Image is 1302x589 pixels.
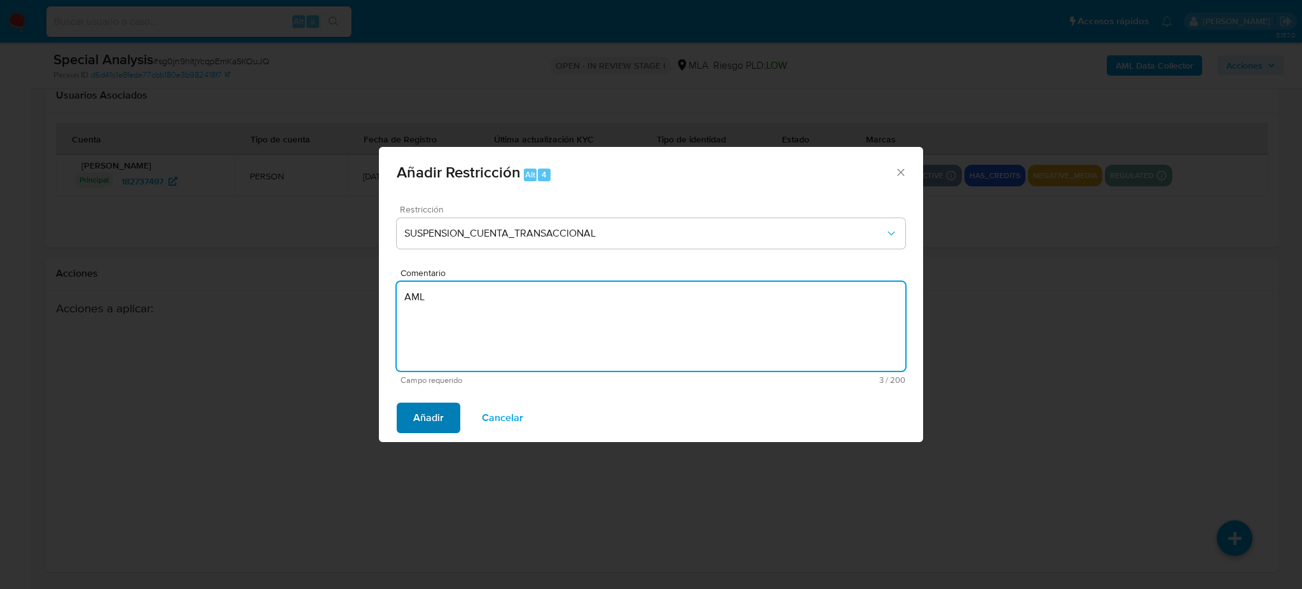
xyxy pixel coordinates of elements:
[401,268,909,278] span: Comentario
[404,227,885,240] span: SUSPENSION_CUENTA_TRANSACCIONAL
[525,169,535,181] span: Alt
[653,376,905,384] span: Máximo 200 caracteres
[401,376,653,385] span: Campo requerido
[397,282,905,371] textarea: AML
[894,166,906,177] button: Cerrar ventana
[400,205,908,214] span: Restricción
[397,161,521,183] span: Añadir Restricción
[482,404,523,432] span: Cancelar
[413,404,444,432] span: Añadir
[397,403,460,433] button: Añadir
[397,218,905,249] button: Restriction
[542,169,547,181] span: 4
[465,403,540,433] button: Cancelar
